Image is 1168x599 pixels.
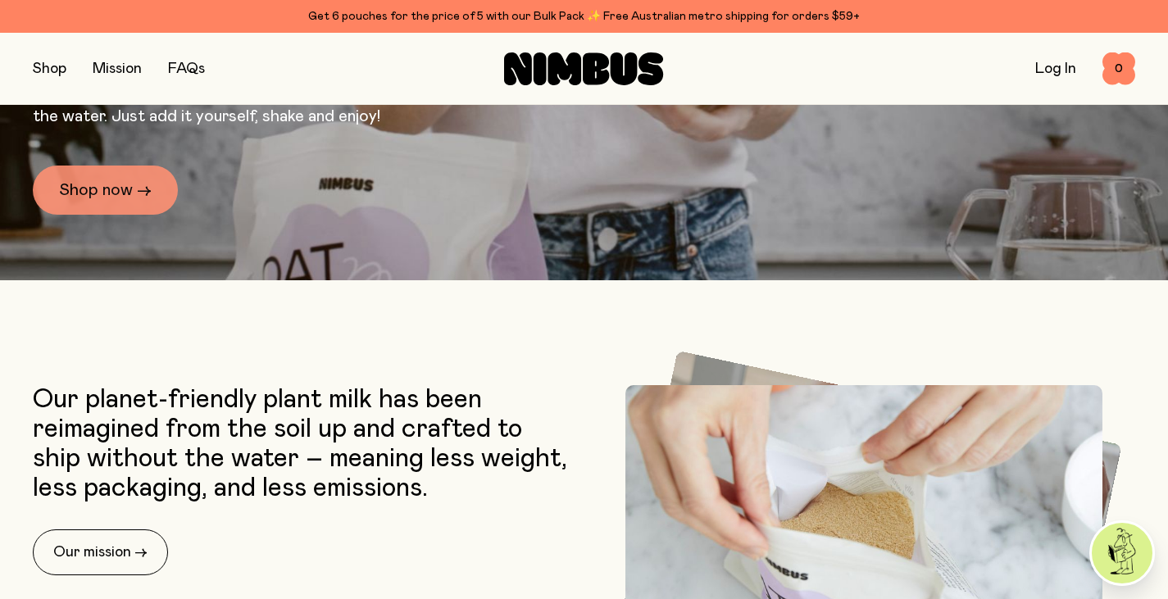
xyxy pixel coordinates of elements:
a: Mission [93,61,142,76]
p: Our planet-friendly plant milk has been reimagined from the soil up and crafted to ship without t... [33,385,576,503]
div: Get 6 pouches for the price of 5 with our Bulk Pack ✨ Free Australian metro shipping for orders $59+ [33,7,1135,26]
a: FAQs [168,61,205,76]
img: agent [1092,523,1152,583]
a: Our mission → [33,529,168,575]
button: 0 [1102,52,1135,85]
p: Delicious Australian plant milk that ships without the water. Just add it yourself, shake and enjoy! [33,87,400,126]
a: Shop now → [33,166,178,215]
a: Log In [1035,61,1076,76]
